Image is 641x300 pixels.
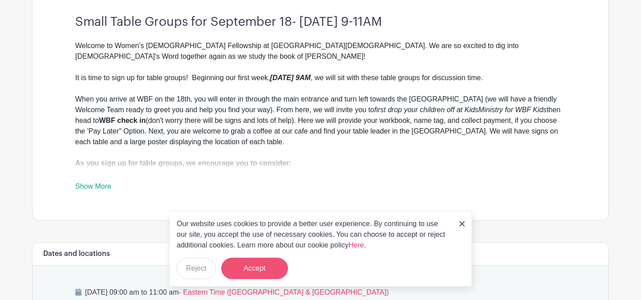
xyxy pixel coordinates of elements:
[75,287,566,298] p: [DATE] 09:00 am to 11:00 am
[177,258,215,279] button: Reject
[179,288,389,296] span: - Eastern Time ([GEOGRAPHIC_DATA] & [GEOGRAPHIC_DATA])
[374,106,547,114] em: first drop your children off at KidsMinistry for WBF Kids
[221,258,288,279] button: Accept
[270,74,311,81] em: [DATE] 9AM
[177,219,450,251] p: Our website uses cookies to provide a better user experience. By continuing to use our site, you ...
[459,221,465,227] img: close_button-5f87c8562297e5c2d7936805f587ecaba9071eb48480494691a3f1689db116b3.svg
[75,182,111,194] a: Show More
[43,250,110,258] h6: Dates and locations
[116,170,182,178] strong: inter-generationally
[99,117,146,124] strong: WBF check in
[349,241,364,249] a: Here
[75,41,566,158] div: Welcome to Women's [DEMOGRAPHIC_DATA] Fellowship at [GEOGRAPHIC_DATA][DEMOGRAPHIC_DATA]. We are s...
[75,159,291,167] strong: As you sign up for table groups, we encourage you to consider:
[75,15,566,30] h3: Small Table Groups for September 18- [DATE] 9-11AM
[82,169,566,190] li: Signing up and/or with a mix of friends and new faces! We love when older and younger women can p...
